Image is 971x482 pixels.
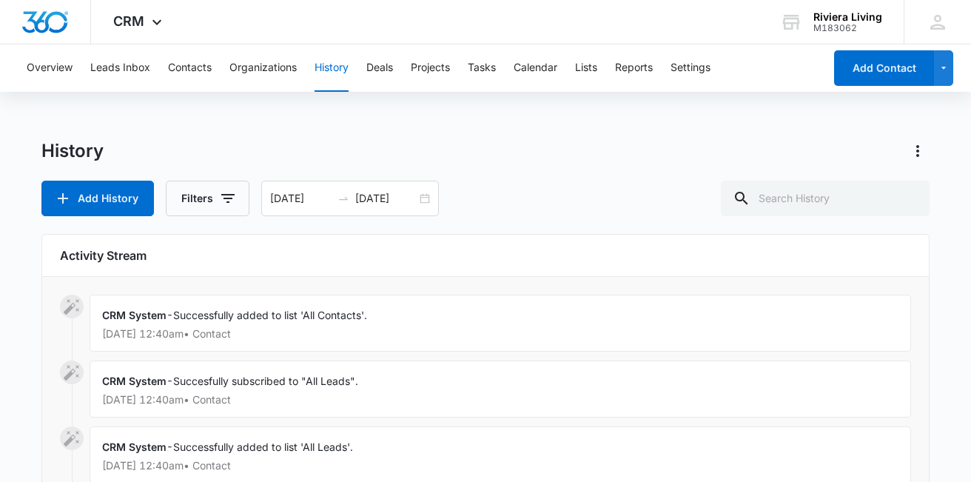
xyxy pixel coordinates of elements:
span: Successfully added to list 'All Contacts'. [173,309,367,321]
button: Settings [671,44,710,92]
button: Leads Inbox [90,44,150,92]
button: Deals [366,44,393,92]
span: Successfully added to list 'All Leads'. [173,441,353,453]
div: - [90,361,911,418]
span: CRM System [102,441,167,453]
span: swap-right [337,193,349,204]
span: to [337,193,349,204]
p: [DATE] 12:40am • Contact [102,329,898,339]
button: Tasks [468,44,496,92]
button: Filters [166,181,249,216]
span: Succesfully subscribed to "All Leads". [173,375,358,387]
button: Contacts [168,44,212,92]
button: Add Contact [834,50,934,86]
input: Search History [721,181,930,216]
button: Actions [906,139,930,163]
button: History [315,44,349,92]
button: Lists [575,44,597,92]
button: Projects [411,44,450,92]
h1: History [41,140,104,162]
button: Reports [615,44,653,92]
input: End date [355,190,417,207]
h6: Activity Stream [60,247,911,264]
button: Overview [27,44,73,92]
p: [DATE] 12:40am • Contact [102,461,898,471]
span: CRM System [102,309,167,321]
p: [DATE] 12:40am • Contact [102,395,898,405]
span: CRM System [102,375,167,387]
div: account id [813,23,882,33]
input: Start date [270,190,332,207]
button: Add History [41,181,154,216]
div: - [90,295,911,352]
div: account name [813,11,882,23]
button: Organizations [229,44,297,92]
button: Calendar [514,44,557,92]
span: CRM [113,13,144,29]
